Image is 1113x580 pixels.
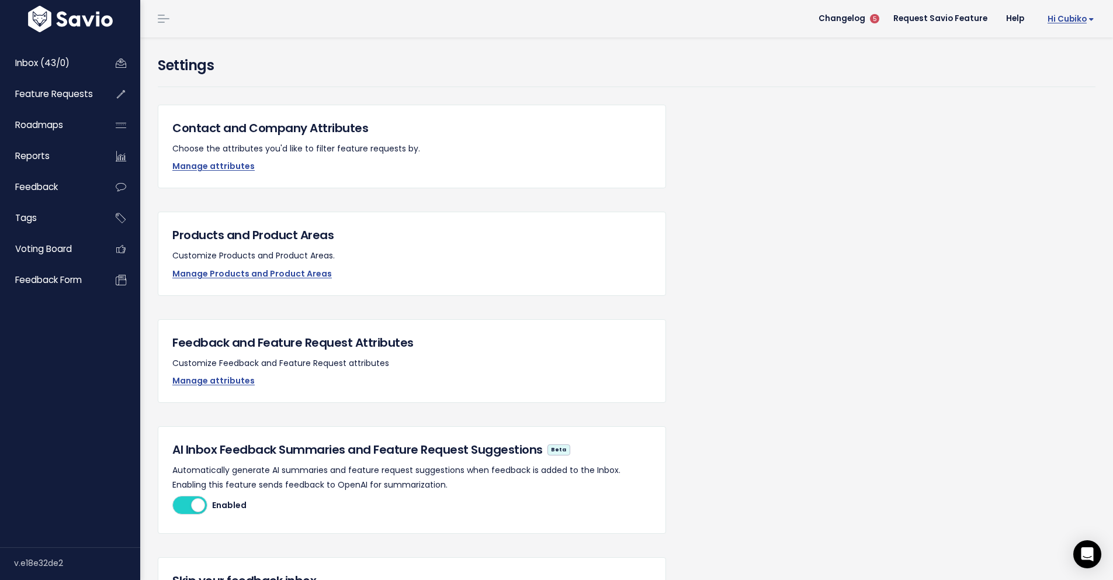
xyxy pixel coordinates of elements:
span: Tags [15,212,37,224]
a: Manage attributes [172,375,255,386]
p: Customize Feedback and Feature Request attributes [172,356,651,371]
h5: Products and Product Areas [172,226,651,244]
a: Request Savio Feature [884,10,997,27]
a: Roadmaps [3,112,97,139]
h5: Contact and Company Attributes [172,119,651,137]
h4: Settings [158,55,1095,76]
p: Customize Products and Product Areas. [172,248,651,263]
div: Open Intercom Messenger [1073,540,1101,568]
img: logo-white.9d6f32f41409.svg [25,6,116,32]
span: Voting Board [15,243,72,255]
a: Voting Board [3,236,97,263]
h5: AI Inbox Feedback Summaries and Feature Request Suggestions [172,441,651,458]
span: Feedback form [15,274,82,286]
a: Manage attributes [172,160,255,172]
span: Inbox (43/0) [15,57,70,69]
span: Feature Requests [15,88,93,100]
div: v.e18e32de2 [14,548,140,578]
a: Help [997,10,1034,27]
a: Hi Cubiko [1034,10,1104,28]
span: 5 [870,14,879,23]
span: Enabled [212,496,251,515]
p: Choose the attributes you'd like to filter feature requests by. [172,141,651,156]
h5: Feedback and Feature Request Attributes [172,334,651,351]
span: Feedback [15,181,58,193]
a: Feedback form [3,267,97,294]
a: Manage Products and Product Areas [172,268,332,279]
a: Reports [3,143,97,170]
strong: Beta [551,446,566,453]
span: Changelog [819,15,865,23]
a: Tags [3,205,97,232]
span: Roadmaps [15,119,63,131]
a: Feature Requests [3,81,97,108]
a: Feedback [3,174,97,201]
a: Inbox (43/0) [3,50,97,77]
span: Reports [15,150,50,162]
span: Hi Cubiko [1048,15,1094,23]
p: Automatically generate AI summaries and feature request suggestions when feedback is added to the... [172,463,651,492]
